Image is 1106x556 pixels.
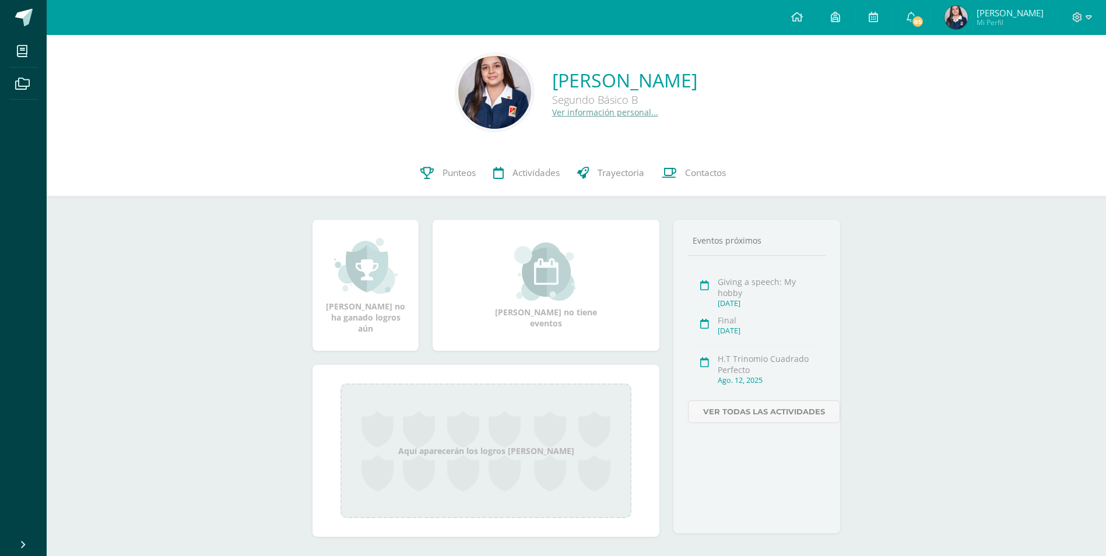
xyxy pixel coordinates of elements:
div: [PERSON_NAME] no tiene eventos [488,242,605,329]
a: Ver información personal... [552,107,658,118]
a: [PERSON_NAME] [552,68,697,93]
div: Segundo Básico B [552,93,697,107]
img: 3d7b59207db39067ae597af17115f028.png [458,56,531,129]
img: achievement_small.png [334,237,398,295]
span: Actividades [512,167,560,179]
a: Contactos [653,150,735,196]
div: H.T Trinomio Cuadrado Perfecto [718,353,822,375]
div: Final [718,315,822,326]
span: 85 [911,15,924,28]
div: Ago. 12, 2025 [718,375,822,385]
div: [PERSON_NAME] no ha ganado logros aún [324,237,407,334]
span: Contactos [685,167,726,179]
img: event_small.png [514,242,578,301]
span: Mi Perfil [977,17,1044,27]
a: Trayectoria [568,150,653,196]
div: Giving a speech: My hobby [718,276,822,298]
a: Actividades [484,150,568,196]
img: 13e3c17cb5eb575941b46924125e50e7.png [945,6,968,29]
a: Ver todas las actividades [688,400,840,423]
span: Punteos [443,167,476,179]
span: Trayectoria [598,167,644,179]
a: Punteos [412,150,484,196]
span: [PERSON_NAME] [977,7,1044,19]
div: Aquí aparecerán los logros [PERSON_NAME] [340,383,631,518]
div: Eventos próximos [688,235,826,246]
div: [DATE] [718,298,822,308]
div: [DATE] [718,326,822,336]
